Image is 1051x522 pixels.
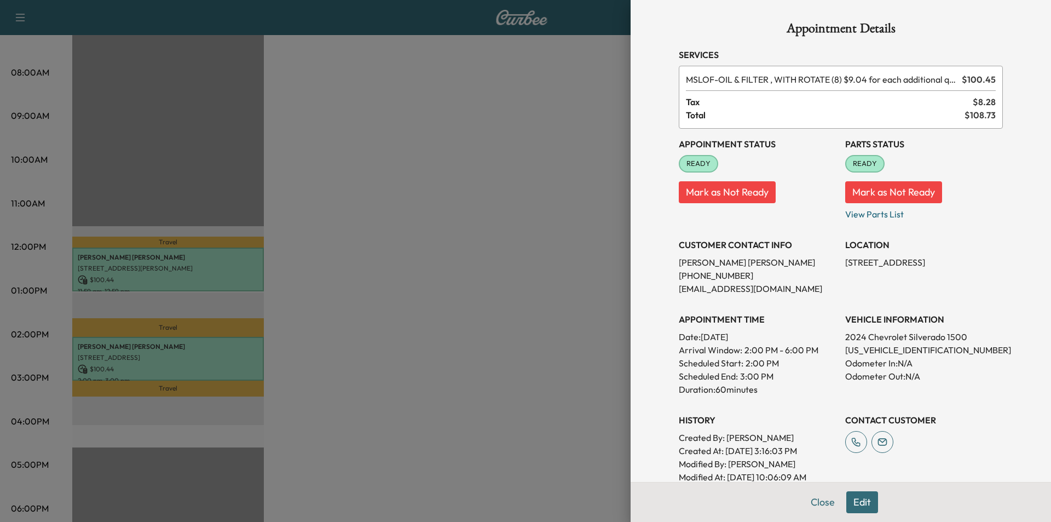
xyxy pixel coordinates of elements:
[845,203,1003,221] p: View Parts List
[679,181,776,203] button: Mark as Not Ready
[679,414,836,427] h3: History
[679,444,836,457] p: Created At : [DATE] 3:16:03 PM
[679,471,836,484] p: Modified At : [DATE] 10:06:09 AM
[846,491,878,513] button: Edit
[679,431,836,444] p: Created By : [PERSON_NAME]
[744,343,818,357] span: 2:00 PM - 6:00 PM
[962,73,996,86] span: $ 100.45
[845,330,1003,343] p: 2024 Chevrolet Silverado 1500
[679,282,836,295] p: [EMAIL_ADDRESS][DOMAIN_NAME]
[679,269,836,282] p: [PHONE_NUMBER]
[845,313,1003,326] h3: VEHICLE INFORMATION
[686,73,957,86] span: OIL & FILTER , WITH ROTATE (8) $9.04 for each additional quart
[845,414,1003,427] h3: CONTACT CUSTOMER
[686,108,965,122] span: Total
[679,313,836,326] h3: APPOINTMENT TIME
[845,370,1003,383] p: Odometer Out: N/A
[679,370,738,383] p: Scheduled End:
[740,370,773,383] p: 3:00 PM
[804,491,842,513] button: Close
[686,95,973,108] span: Tax
[746,357,779,370] p: 2:00 PM
[845,256,1003,269] p: [STREET_ADDRESS]
[845,238,1003,251] h3: LOCATION
[679,48,1003,61] h3: Services
[679,256,836,269] p: [PERSON_NAME] [PERSON_NAME]
[679,457,836,471] p: Modified By : [PERSON_NAME]
[679,238,836,251] h3: CUSTOMER CONTACT INFO
[680,158,717,169] span: READY
[965,108,996,122] span: $ 108.73
[679,330,836,343] p: Date: [DATE]
[846,158,883,169] span: READY
[679,343,836,357] p: Arrival Window:
[679,383,836,396] p: Duration: 60 minutes
[845,137,1003,151] h3: Parts Status
[845,357,1003,370] p: Odometer In: N/A
[973,95,996,108] span: $ 8.28
[679,22,1003,39] h1: Appointment Details
[679,357,743,370] p: Scheduled Start:
[845,181,942,203] button: Mark as Not Ready
[845,343,1003,357] p: [US_VEHICLE_IDENTIFICATION_NUMBER]
[679,137,836,151] h3: Appointment Status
